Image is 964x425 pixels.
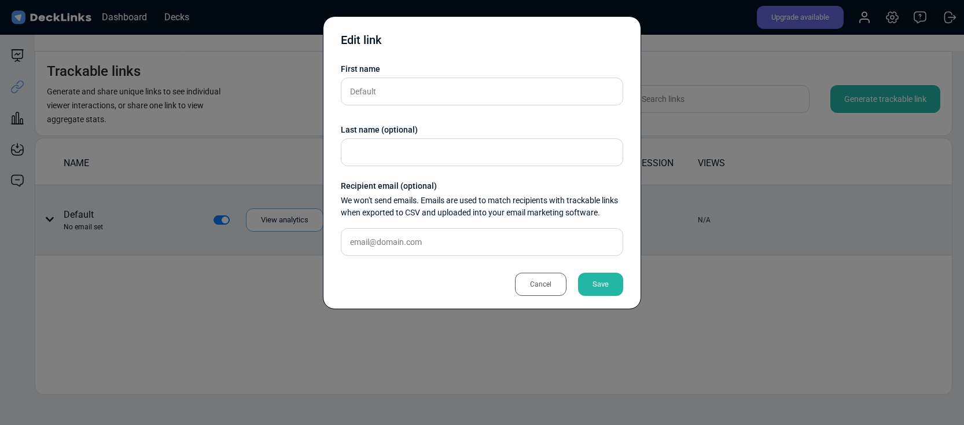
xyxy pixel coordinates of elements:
input: email@domain.com [341,228,623,256]
div: Cancel [515,273,566,296]
div: We won't send emails. Emails are used to match recipients with trackable links when exported to C... [341,195,623,219]
div: First name [341,63,623,75]
div: Save [578,273,623,296]
div: Last name (optional) [341,124,623,136]
div: Recipient email (optional) [341,180,623,192]
div: Edit link [341,31,381,54]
